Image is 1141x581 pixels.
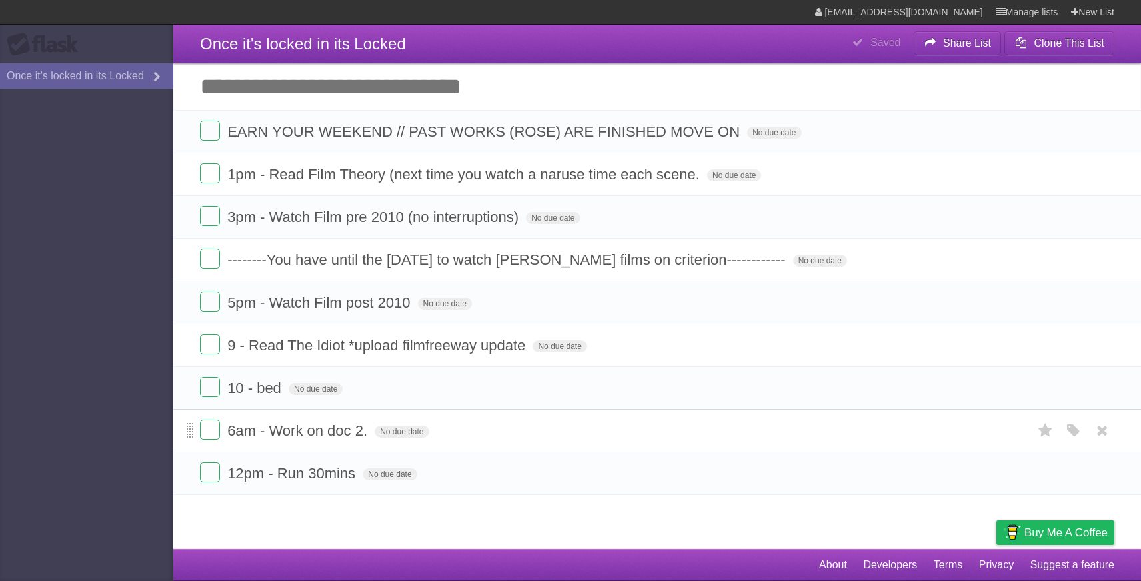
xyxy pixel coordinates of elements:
span: No due date [289,383,343,395]
label: Done [200,420,220,440]
span: No due date [375,426,429,438]
a: Terms [934,552,963,578]
img: Buy me a coffee [1003,521,1021,544]
div: Flask [7,33,87,57]
button: Share List [914,31,1002,55]
a: Suggest a feature [1030,552,1114,578]
a: Developers [863,552,917,578]
button: Clone This List [1004,31,1114,55]
a: About [819,552,847,578]
label: Done [200,121,220,141]
span: 9 - Read The Idiot *upload filmfreeway update [227,337,529,354]
span: EARN YOUR WEEKEND // PAST WORKS (ROSE) ARE FINISHED MOVE ON [227,123,743,140]
span: 6am - Work on doc 2. [227,422,371,439]
span: 10 - bed [227,380,285,396]
span: 5pm - Watch Film post 2010 [227,294,413,311]
span: Once it's locked in its Locked [200,35,406,53]
label: Done [200,163,220,183]
span: No due date [747,127,801,139]
span: No due date [418,298,472,310]
label: Done [200,462,220,482]
span: Buy me a coffee [1024,521,1108,544]
a: Privacy [979,552,1014,578]
span: No due date [707,169,761,181]
span: 1pm - Read Film Theory (next time you watch a naruse time each scene. [227,166,703,183]
b: Saved [870,37,900,48]
span: No due date [793,255,847,267]
span: 12pm - Run 30mins [227,465,359,482]
span: 3pm - Watch Film pre 2010 (no interruptions) [227,209,522,225]
a: Buy me a coffee [996,520,1114,545]
label: Star task [1033,420,1058,442]
b: Share List [943,37,991,49]
span: No due date [363,468,417,480]
span: No due date [526,212,580,224]
label: Done [200,377,220,397]
label: Done [200,249,220,269]
span: No due date [533,340,586,352]
span: --------You have until the [DATE] to watch [PERSON_NAME] films on criterion------------ [227,251,788,268]
label: Done [200,334,220,354]
b: Clone This List [1034,37,1104,49]
label: Done [200,206,220,226]
label: Done [200,292,220,312]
